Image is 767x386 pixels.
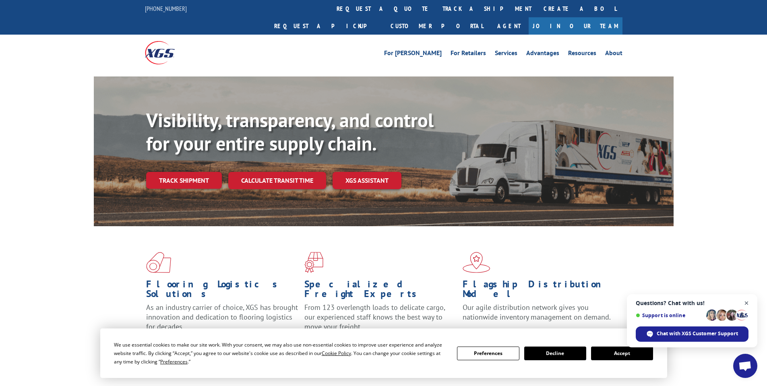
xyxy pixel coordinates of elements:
[333,172,401,189] a: XGS ASSISTANT
[145,4,187,12] a: [PHONE_NUMBER]
[529,17,622,35] a: Join Our Team
[524,347,586,360] button: Decline
[568,50,596,59] a: Resources
[114,341,447,366] div: We use essential cookies to make our site work. With your consent, we may also use non-essential ...
[657,330,738,337] span: Chat with XGS Customer Support
[146,172,222,189] a: Track shipment
[268,17,385,35] a: Request a pickup
[304,252,323,273] img: xgs-icon-focused-on-flooring-red
[463,279,615,303] h1: Flagship Distribution Model
[146,303,298,331] span: As an industry carrier of choice, XGS has brought innovation and dedication to flooring logistics...
[160,358,188,365] span: Preferences
[304,279,457,303] h1: Specialized Freight Experts
[384,50,442,59] a: For [PERSON_NAME]
[463,252,490,273] img: xgs-icon-flagship-distribution-model-red
[457,347,519,360] button: Preferences
[733,354,757,378] a: Open chat
[591,347,653,360] button: Accept
[146,279,298,303] h1: Flooring Logistics Solutions
[322,350,351,357] span: Cookie Policy
[605,50,622,59] a: About
[636,312,703,318] span: Support is online
[451,50,486,59] a: For Retailers
[463,303,611,322] span: Our agile distribution network gives you nationwide inventory management on demand.
[146,252,171,273] img: xgs-icon-total-supply-chain-intelligence-red
[146,107,434,156] b: Visibility, transparency, and control for your entire supply chain.
[385,17,489,35] a: Customer Portal
[100,328,667,378] div: Cookie Consent Prompt
[526,50,559,59] a: Advantages
[636,326,748,342] span: Chat with XGS Customer Support
[636,300,748,306] span: Questions? Chat with us!
[228,172,326,189] a: Calculate transit time
[495,50,517,59] a: Services
[304,303,457,339] p: From 123 overlength loads to delicate cargo, our experienced staff knows the best way to move you...
[489,17,529,35] a: Agent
